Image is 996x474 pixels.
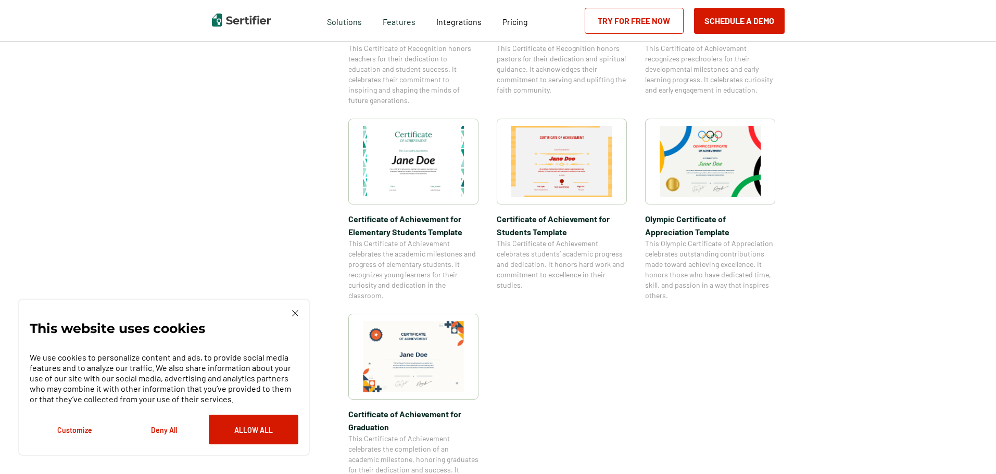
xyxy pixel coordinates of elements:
[119,415,209,444] button: Deny All
[645,43,775,95] span: This Certificate of Achievement recognizes preschoolers for their developmental milestones and ea...
[212,14,271,27] img: Sertifier | Digital Credentialing Platform
[327,14,362,27] span: Solutions
[348,407,478,433] span: Certificate of Achievement for Graduation
[645,238,775,301] span: This Olympic Certificate of Appreciation celebrates outstanding contributions made toward achievi...
[348,43,478,106] span: This Certificate of Recognition honors teachers for their dedication to education and student suc...
[497,238,627,290] span: This Certificate of Achievement celebrates students’ academic progress and dedication. It honors ...
[292,310,298,316] img: Cookie Popup Close
[209,415,298,444] button: Allow All
[497,212,627,238] span: Certificate of Achievement for Students Template
[645,212,775,238] span: Olympic Certificate of Appreciation​ Template
[694,8,785,34] button: Schedule a Demo
[511,126,612,197] img: Certificate of Achievement for Students Template
[30,323,205,334] p: This website uses cookies
[436,17,482,27] span: Integrations
[363,126,464,197] img: Certificate of Achievement for Elementary Students Template
[383,14,415,27] span: Features
[585,8,684,34] a: Try for Free Now
[348,212,478,238] span: Certificate of Achievement for Elementary Students Template
[502,17,528,27] span: Pricing
[363,321,464,392] img: Certificate of Achievement for Graduation
[660,126,761,197] img: Olympic Certificate of Appreciation​ Template
[436,14,482,27] a: Integrations
[497,43,627,95] span: This Certificate of Recognition honors pastors for their dedication and spiritual guidance. It ac...
[645,119,775,301] a: Olympic Certificate of Appreciation​ TemplateOlympic Certificate of Appreciation​ TemplateThis Ol...
[497,119,627,301] a: Certificate of Achievement for Students TemplateCertificate of Achievement for Students TemplateT...
[30,415,119,444] button: Customize
[348,119,478,301] a: Certificate of Achievement for Elementary Students TemplateCertificate of Achievement for Element...
[30,352,298,404] p: We use cookies to personalize content and ads, to provide social media features and to analyze ou...
[502,14,528,27] a: Pricing
[348,238,478,301] span: This Certificate of Achievement celebrates the academic milestones and progress of elementary stu...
